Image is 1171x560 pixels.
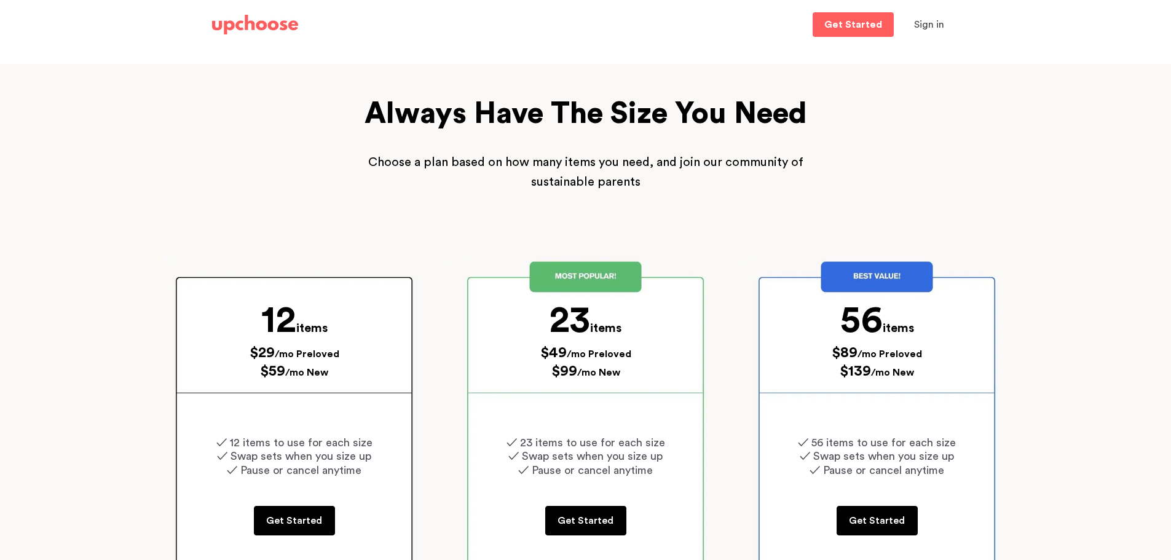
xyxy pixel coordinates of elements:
span: /mo New [577,368,620,377]
span: ✓ 56 items to use for each size [798,437,956,448]
span: /mo Preloved [567,349,631,359]
a: Get Started [837,506,918,535]
a: Get Started [545,506,626,535]
p: Get Started [849,513,905,528]
span: items [590,322,621,334]
span: $29 [250,345,275,360]
span: $49 [540,345,567,360]
span: /mo New [285,368,328,377]
span: items [296,322,328,334]
a: UpChoose [212,12,298,37]
span: ✓ Pause or cancel anytime [810,465,944,476]
span: ✓ Pause or cancel anytime [518,465,653,476]
span: ✓ 12 items to use for each size [216,437,373,448]
span: ✓ Swap sets when you size up [508,451,663,462]
p: Get Started [266,513,322,528]
span: items [883,322,914,334]
span: $139 [840,364,871,379]
span: ✓ 23 items to use for each size [507,437,665,448]
span: Choose a plan based on how many items you need, and join our community of sustainable parents [368,156,803,188]
span: /mo New [871,368,914,377]
a: Get Started [813,12,894,37]
span: Sign in [914,20,944,30]
span: $59 [260,364,285,379]
span: Always Have The Size You Need [365,99,807,128]
p: Get Started [558,513,613,528]
span: 12 [261,302,296,339]
a: Get Started [254,506,335,535]
img: UpChoose [212,15,298,34]
span: ✓ Pause or cancel anytime [227,465,361,476]
span: 56 [840,302,883,339]
span: /mo Preloved [275,349,339,359]
span: ✓ Swap sets when you size up [800,451,954,462]
span: /mo Preloved [858,349,922,359]
span: $99 [551,364,577,379]
span: ✓ Swap sets when you size up [217,451,371,462]
p: Get Started [824,20,882,30]
span: $89 [832,345,858,360]
button: Sign in [899,12,960,37]
span: 23 [550,302,590,339]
